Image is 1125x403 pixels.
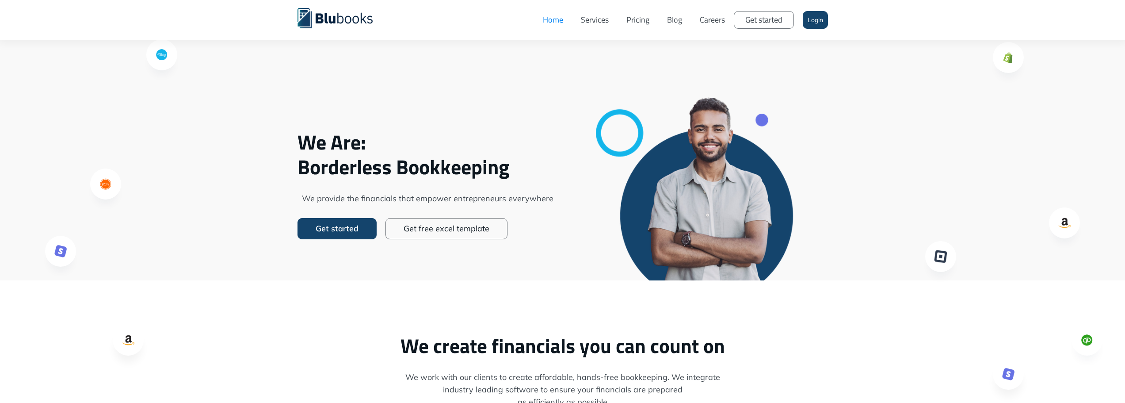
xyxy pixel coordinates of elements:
[618,7,658,33] a: Pricing
[534,7,572,33] a: Home
[803,11,828,29] a: Login
[297,154,558,179] span: Borderless Bookkeeping
[297,218,377,239] a: Get started
[734,11,794,29] a: Get started
[572,7,618,33] a: Services
[297,130,558,154] span: We Are:
[658,7,691,33] a: Blog
[691,7,734,33] a: Careers
[297,192,558,205] span: We provide the financials that empower entrepreneurs everywhere
[385,218,507,239] a: Get free excel template
[297,7,386,28] a: home
[297,384,828,396] span: industry leading software to ensure your financials are prepared
[297,371,828,384] span: We work with our clients to create affordable, hands-free bookkeeping. We integrate
[297,334,828,358] h2: We create financials you can count on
